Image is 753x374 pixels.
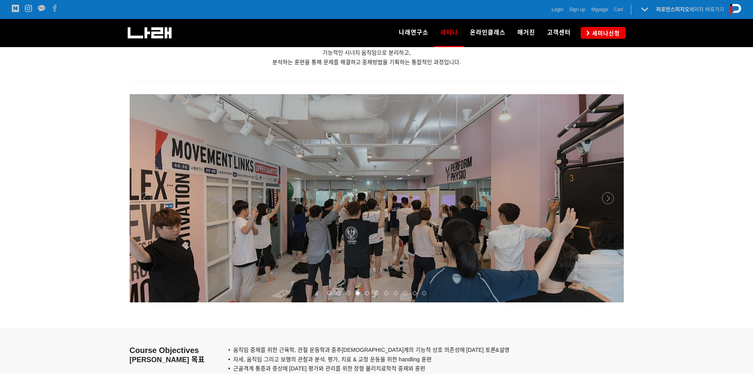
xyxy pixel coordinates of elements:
[464,19,511,47] a: 온라인클래스
[614,6,623,13] a: Cart
[552,6,563,13] a: Login
[130,356,205,364] span: [PERSON_NAME] 목표
[547,29,571,36] span: 고객센터
[228,356,432,363] span: • 자세, 움직임 그리고 보행의 관찰과 분석. 평가, 치료 & 교정 운동을 위한 handling 훈련
[656,6,724,12] a: 퍼포먼스피지오페이지 바로가기
[541,19,577,47] a: 고객센터
[569,6,585,13] a: Sign up
[228,347,510,353] span: • 움직임 중재를 위한 근육학, 관절 운동학과 중추[DEMOGRAPHIC_DATA]계의 기능적 상호 의존성에 [DATE] 토론&설명
[470,29,506,36] span: 온라인클래스
[656,6,689,12] strong: 퍼포먼스피지오
[323,49,411,56] span: 기능적인 시너지 움직임으로 분리하고,
[581,27,626,38] a: 세미나신청
[399,29,428,36] span: 나래연구소
[517,29,535,36] span: 매거진
[393,19,434,47] a: 나래연구소
[434,19,464,47] a: 세미나
[511,19,541,47] a: 매거진
[440,26,458,39] span: 세미나
[590,29,620,37] span: 세미나신청
[228,365,426,372] span: • 근골격계 통증과 증상에 [DATE] 평가와 관리를 위한 정형 물리치료학적 중재와 훈련
[591,6,608,13] a: Mypage
[272,59,461,65] span: 분석하는 훈련을 통해 문제를 해결하고 중재방법을 기획하는 통합적인 과정입니다.
[130,346,199,355] span: Course Objectives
